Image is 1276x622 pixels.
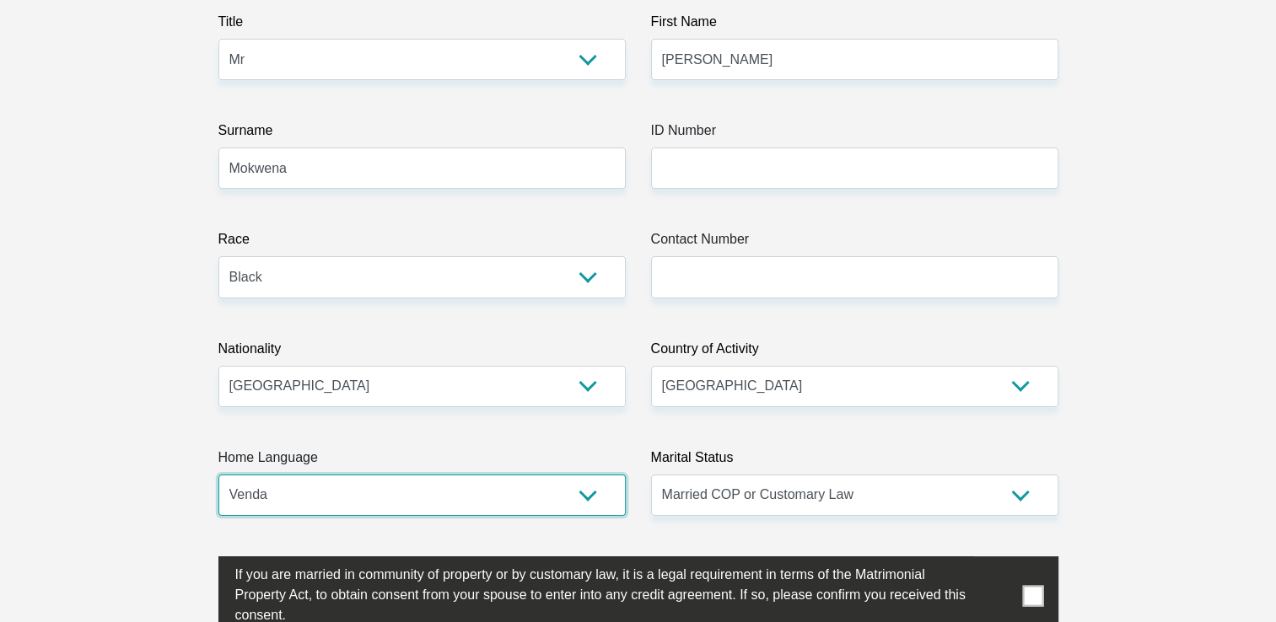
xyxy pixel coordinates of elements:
[218,339,626,366] label: Nationality
[218,147,626,189] input: Surname
[651,448,1058,475] label: Marital Status
[651,256,1058,298] input: Contact Number
[218,12,626,39] label: Title
[218,448,626,475] label: Home Language
[651,147,1058,189] input: ID Number
[651,12,1058,39] label: First Name
[218,229,626,256] label: Race
[218,121,626,147] label: Surname
[651,229,1058,256] label: Contact Number
[651,39,1058,80] input: First Name
[651,121,1058,147] label: ID Number
[651,339,1058,366] label: Country of Activity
